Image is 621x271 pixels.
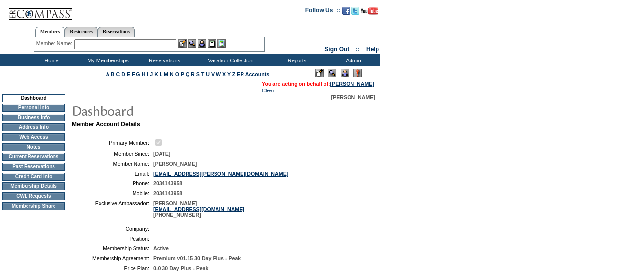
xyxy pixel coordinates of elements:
a: G [136,71,140,77]
td: Web Access [2,133,65,141]
a: Subscribe to our YouTube Channel [361,10,378,16]
img: Follow us on Twitter [351,7,359,15]
td: Admin [324,54,380,66]
img: b_edit.gif [178,39,187,48]
td: Member Name: [76,161,149,167]
a: M [164,71,168,77]
a: [EMAIL_ADDRESS][DOMAIN_NAME] [153,206,244,212]
a: J [150,71,153,77]
img: View [188,39,196,48]
a: F [132,71,135,77]
a: N [170,71,174,77]
td: Reports [268,54,324,66]
a: Q [186,71,189,77]
a: Y [227,71,231,77]
a: D [121,71,125,77]
td: Current Reservations [2,153,65,161]
a: P [181,71,184,77]
span: 0-0 30 Day Plus - Peak [153,265,209,271]
img: Log Concern/Member Elevation [353,69,362,77]
td: Mobile: [76,190,149,196]
span: [PERSON_NAME] [331,94,375,100]
a: X [222,71,226,77]
a: B [111,71,115,77]
td: Primary Member: [76,138,149,147]
a: A [106,71,109,77]
span: :: [356,46,360,53]
span: [PERSON_NAME] [PHONE_NUMBER] [153,200,244,218]
a: ER Accounts [237,71,269,77]
span: 2034143958 [153,190,182,196]
td: Price Plan: [76,265,149,271]
td: Member Since: [76,151,149,157]
td: Dashboard [2,94,65,102]
span: You are acting on behalf of: [262,81,374,87]
a: K [154,71,158,77]
a: Sign Out [324,46,349,53]
a: E [127,71,130,77]
a: Members [35,27,65,37]
td: Vacation Collection [191,54,268,66]
td: Company: [76,226,149,232]
b: Member Account Details [72,121,140,128]
img: Become our fan on Facebook [342,7,350,15]
td: Email: [76,171,149,177]
td: Reservations [135,54,191,66]
img: Impersonate [198,39,206,48]
a: Help [366,46,379,53]
td: My Memberships [79,54,135,66]
a: Reservations [98,27,135,37]
a: T [201,71,205,77]
a: S [196,71,200,77]
td: Membership Details [2,182,65,190]
td: Personal Info [2,104,65,112]
a: H [142,71,146,77]
td: Exclusive Ambassador: [76,200,149,218]
img: Reservations [208,39,216,48]
a: Residences [65,27,98,37]
td: CWL Requests [2,192,65,200]
img: pgTtlDashboard.gif [71,100,268,120]
td: Notes [2,143,65,151]
td: Follow Us :: [305,6,340,18]
td: Membership Status: [76,245,149,251]
span: [PERSON_NAME] [153,161,197,167]
img: Edit Mode [315,69,324,77]
td: Past Reservations [2,163,65,171]
span: 2034143958 [153,181,182,186]
td: Address Info [2,123,65,131]
img: b_calculator.gif [217,39,226,48]
a: L [160,71,162,77]
td: Membership Agreement: [76,255,149,261]
td: Position: [76,236,149,241]
td: Membership Share [2,202,65,210]
td: Phone: [76,181,149,186]
a: Become our fan on Facebook [342,10,350,16]
a: W [216,71,221,77]
a: O [175,71,179,77]
span: Active [153,245,169,251]
a: Z [232,71,236,77]
a: I [147,71,148,77]
img: View Mode [328,69,336,77]
td: Home [22,54,79,66]
a: C [116,71,120,77]
td: Business Info [2,114,65,121]
span: [DATE] [153,151,170,157]
a: R [191,71,195,77]
span: Premium v01.15 30 Day Plus - Peak [153,255,241,261]
a: Clear [262,88,274,93]
a: V [211,71,215,77]
img: Impersonate [341,69,349,77]
a: U [206,71,210,77]
a: [EMAIL_ADDRESS][PERSON_NAME][DOMAIN_NAME] [153,171,288,177]
a: [PERSON_NAME] [330,81,374,87]
img: Subscribe to our YouTube Channel [361,7,378,15]
td: Credit Card Info [2,173,65,181]
a: Follow us on Twitter [351,10,359,16]
div: Member Name: [36,39,74,48]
